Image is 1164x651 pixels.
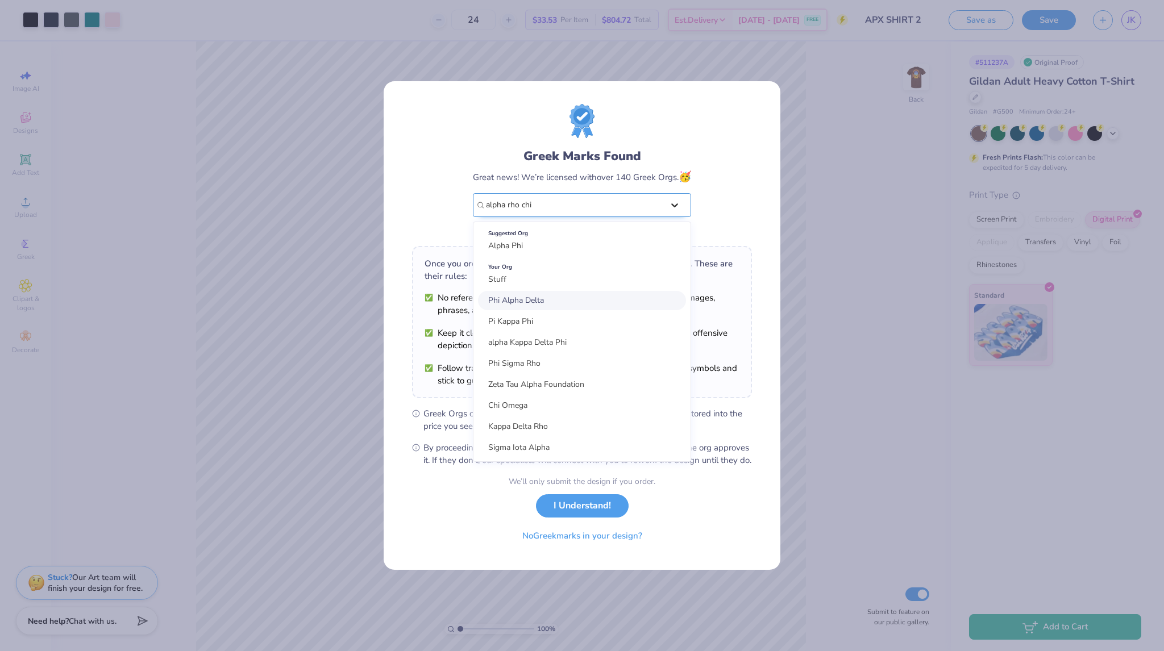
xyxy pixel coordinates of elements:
[488,358,541,369] span: Phi Sigma Rho
[488,316,533,327] span: Pi Kappa Phi
[488,337,567,348] span: alpha Kappa Delta Phi
[488,442,550,453] span: Sigma Iota Alpha
[488,421,548,432] span: Kappa Delta Rho
[423,407,752,432] span: Greek Orgs charge a small fee for using their marks. That’s already factored into the price you see.
[488,240,523,251] span: Alpha Phi
[488,274,506,285] span: Stuff
[473,169,691,185] div: Great news! We’re licensed with over 140 Greek Orgs.
[425,257,739,282] div: Once you order, the org will need to review and approve your design. These are their rules:
[488,379,584,390] span: Zeta Tau Alpha Foundation
[488,400,527,411] span: Chi Omega
[423,441,752,466] span: By proceeding, you understand that we can only print your design if the org approves it. If they ...
[569,104,595,138] img: license-marks-badge.png
[679,170,691,183] span: 🥳
[488,295,544,306] span: Phi Alpha Delta
[536,494,629,518] button: I Understand!
[473,147,691,165] div: Greek Marks Found
[488,261,676,273] div: Your Org
[425,291,739,316] li: No references to alcohol, drugs, or smoking. This includes related images, phrases, and brands re...
[425,327,739,352] li: Keep it clean and respectful. No violence, profanity, sexual content, offensive depictions, or po...
[425,362,739,387] li: Follow trademark rules. Use trademarks as they are, add required symbols and stick to guidelines.
[509,475,655,487] div: We’ll only submit the design if you order.
[513,524,652,548] button: NoGreekmarks in your design?
[488,227,676,240] div: Suggested Org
